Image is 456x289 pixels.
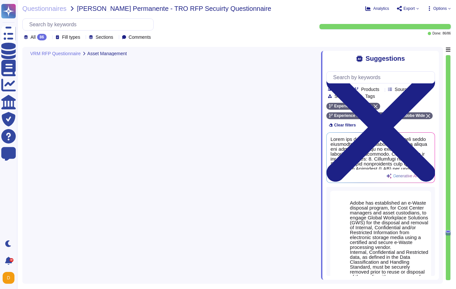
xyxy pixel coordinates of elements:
[96,35,113,39] span: Sections
[3,272,14,284] img: user
[26,19,153,30] input: Search by keywords
[62,35,80,39] span: Fill types
[37,34,47,40] div: 86
[330,72,435,83] input: Search by keywords
[87,51,127,56] span: Asset Management
[10,258,13,262] div: 9+
[432,32,441,35] span: Done:
[373,7,389,11] span: Analytics
[129,35,151,39] span: Comments
[433,7,447,11] span: Options
[31,35,36,39] span: All
[30,51,81,56] span: VRM RFP Questionnaire
[77,5,271,12] span: [PERSON_NAME] Permanente - TRO RFP Secuirty Questionnaire
[1,271,19,285] button: user
[443,32,451,35] span: 86 / 86
[403,7,415,11] span: Export
[22,5,67,12] span: Questionnaires
[365,6,389,11] button: Analytics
